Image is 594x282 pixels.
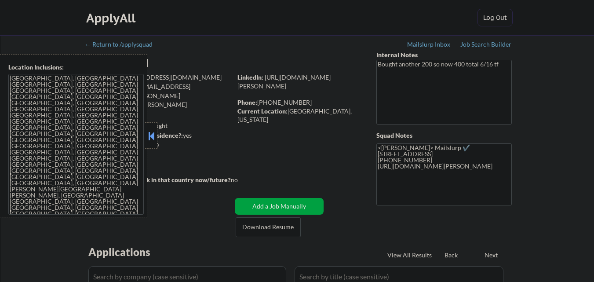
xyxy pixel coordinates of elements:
div: [EMAIL_ADDRESS][DOMAIN_NAME] [86,73,232,82]
div: [PERSON_NAME] [86,57,266,68]
strong: Phone: [237,99,257,106]
strong: Current Location: [237,107,288,115]
div: Back [445,251,459,260]
div: [PHONE_NUMBER] [237,98,362,107]
button: Add a Job Manually [235,198,324,215]
a: ← Return to /applysquad [85,41,161,50]
button: Download Resume [236,217,301,237]
div: Job Search Builder [460,41,512,48]
a: Job Search Builder [460,41,512,50]
div: Applications [88,247,175,257]
strong: LinkedIn: [237,73,263,81]
a: Mailslurp Inbox [407,41,451,50]
div: no [231,176,256,184]
div: ← Return to /applysquad [85,41,161,48]
div: Squad Notes [376,131,512,140]
a: [URL][DOMAIN_NAME][PERSON_NAME] [237,73,331,90]
div: 276 sent / 400 bought [85,121,232,130]
div: [PERSON_NAME][EMAIL_ADDRESS][PERSON_NAME][DOMAIN_NAME] [86,92,232,117]
div: [GEOGRAPHIC_DATA], [US_STATE] [237,107,362,124]
strong: Will need Visa to work in that country now/future?: [86,176,232,183]
button: Log Out [477,9,513,26]
div: [EMAIL_ADDRESS][DOMAIN_NAME] [86,82,232,99]
div: Mailslurp Inbox [407,41,451,48]
div: Location Inclusions: [8,63,144,72]
div: Next [485,251,499,260]
div: Internal Notes [376,51,512,59]
div: View All Results [387,251,434,260]
div: ApplyAll [86,11,138,26]
div: $250,000 [85,141,232,150]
